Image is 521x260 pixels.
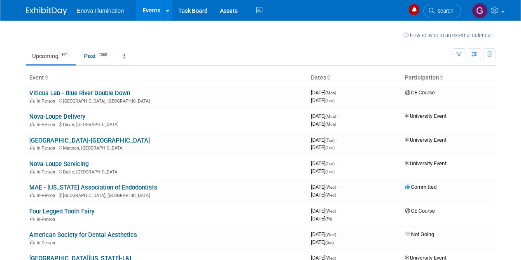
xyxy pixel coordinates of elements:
span: In-Person [37,145,58,151]
span: (Mon) [325,114,336,119]
a: Past1265 [78,48,116,64]
div: Davie, [GEOGRAPHIC_DATA] [29,168,304,175]
span: (Tue) [325,162,334,166]
div: [GEOGRAPHIC_DATA], [GEOGRAPHIC_DATA] [29,97,304,104]
img: In-Person Event [30,193,35,197]
span: [DATE] [311,239,334,245]
span: CE Course [405,89,435,96]
span: - [337,89,339,96]
a: American Society for Dental Aesthetics [29,231,137,239]
span: Committed [405,184,437,190]
span: (Mon) [325,122,336,126]
span: [DATE] [311,168,334,174]
div: Davie, [GEOGRAPHIC_DATA] [29,121,304,127]
span: [DATE] [311,160,337,166]
span: (Wed) [325,185,336,190]
span: (Wed) [325,193,336,197]
a: Four Legged Tooth Fairy [29,208,94,215]
span: [DATE] [311,208,339,214]
a: How to sync to an external calendar... [404,32,495,38]
span: University Event [405,160,446,166]
div: [GEOGRAPHIC_DATA], [GEOGRAPHIC_DATA] [29,192,304,198]
span: - [337,113,339,119]
span: [DATE] [311,192,336,198]
span: University Event [405,137,446,143]
a: Nova-Loupe Delivery [29,113,85,120]
span: Search [435,8,453,14]
span: [DATE] [311,121,336,127]
div: Mattoon, [GEOGRAPHIC_DATA] [29,144,304,151]
th: Event [26,71,308,85]
span: [DATE] [311,215,332,222]
span: - [337,231,339,237]
span: [DATE] [311,184,339,190]
img: In-Person Event [30,145,35,150]
span: - [337,208,339,214]
span: [DATE] [311,137,337,143]
span: Not Going [405,231,434,237]
span: [DATE] [311,144,334,150]
a: Sort by Event Name [44,74,48,81]
span: University Event [405,113,446,119]
span: Enova Illumination [77,7,124,14]
a: Search [423,4,461,18]
a: MAE - [US_STATE] Association of Endodontists [29,184,157,191]
span: [DATE] [311,113,339,119]
span: (Mon) [325,91,336,95]
span: (Fri) [325,217,332,221]
span: In-Person [37,98,58,104]
span: (Tue) [325,138,334,143]
th: Participation [402,71,495,85]
img: Garrett Alcaraz [472,3,488,19]
th: Dates [308,71,402,85]
span: CE Course [405,208,435,214]
span: 194 [59,52,70,58]
span: 1265 [96,52,110,58]
span: - [337,184,339,190]
span: (Sat) [325,240,334,245]
a: Upcoming194 [26,48,76,64]
img: In-Person Event [30,98,35,103]
img: In-Person Event [30,217,35,221]
span: [DATE] [311,231,339,237]
span: (Tue) [325,98,334,103]
span: [DATE] [311,89,339,96]
a: Nova-Loupe Servicing [29,160,89,168]
span: (Tue) [325,169,334,174]
span: - [336,160,337,166]
span: In-Person [37,193,58,198]
span: (Wed) [325,209,336,213]
img: In-Person Event [30,122,35,126]
span: In-Person [37,169,58,175]
img: In-Person Event [30,240,35,244]
span: (Tue) [325,145,334,150]
a: Sort by Participation Type [439,74,443,81]
a: Sort by Start Date [326,74,330,81]
span: In-Person [37,217,58,222]
span: - [336,137,337,143]
img: In-Person Event [30,169,35,173]
img: ExhibitDay [26,7,67,15]
span: (Wed) [325,232,336,237]
a: [GEOGRAPHIC_DATA]-[GEOGRAPHIC_DATA] [29,137,150,144]
span: In-Person [37,240,58,246]
span: In-Person [37,122,58,127]
a: Viticus Lab - Blue River Double Down [29,89,130,97]
span: [DATE] [311,97,334,103]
